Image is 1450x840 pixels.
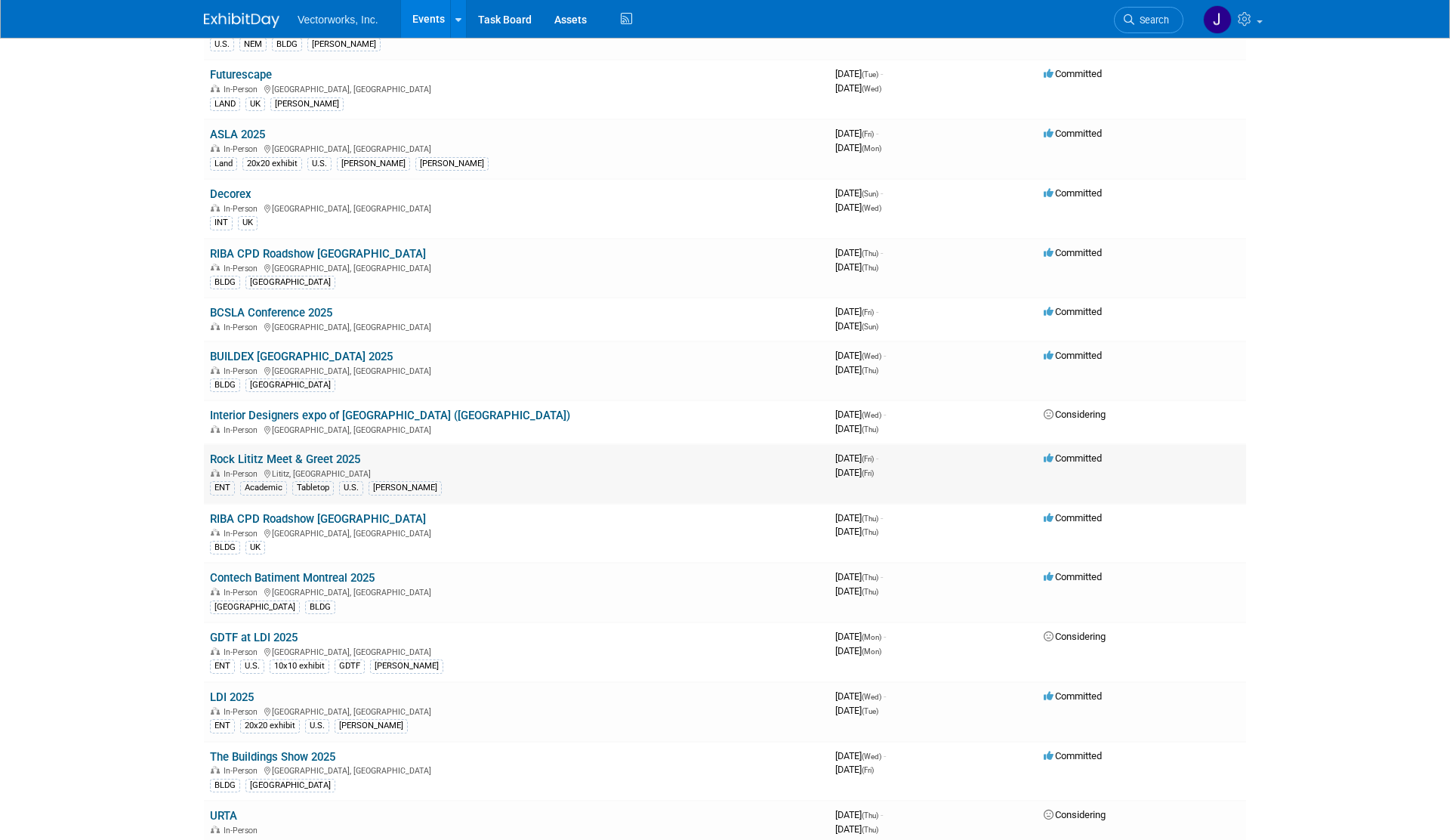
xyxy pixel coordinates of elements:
[211,826,220,833] img: In-Person Event
[307,38,381,51] div: [PERSON_NAME]
[835,750,886,761] span: [DATE]
[210,216,233,230] div: INT
[240,481,287,495] div: Academic
[1044,128,1102,139] span: Committed
[211,588,220,595] img: In-Person Event
[835,261,878,273] span: [DATE]
[835,306,878,317] span: [DATE]
[835,128,878,139] span: [DATE]
[224,264,262,273] span: In-Person
[224,144,262,154] span: In-Person
[835,364,878,375] span: [DATE]
[862,588,878,596] span: (Thu)
[210,631,298,644] a: GDTF at LDI 2025
[862,366,878,375] span: (Thu)
[211,204,220,212] img: In-Person Event
[211,707,220,715] img: In-Person Event
[211,647,220,655] img: In-Person Event
[238,216,258,230] div: UK
[210,601,300,614] div: [GEOGRAPHIC_DATA]
[224,766,262,776] span: In-Person
[862,693,881,701] span: (Wed)
[210,481,235,495] div: ENT
[835,467,874,478] span: [DATE]
[210,276,240,289] div: BLDG
[210,809,237,823] a: URTA
[835,187,883,199] span: [DATE]
[1044,690,1102,702] span: Committed
[211,323,220,330] img: In-Person Event
[876,306,878,317] span: -
[1044,750,1102,761] span: Committed
[862,70,878,79] span: (Tue)
[224,425,262,435] span: In-Person
[1044,512,1102,523] span: Committed
[862,766,874,774] span: (Fri)
[881,187,883,199] span: -
[211,366,220,374] img: In-Person Event
[835,452,878,464] span: [DATE]
[305,719,329,733] div: U.S.
[835,409,886,420] span: [DATE]
[835,320,878,332] span: [DATE]
[211,766,220,774] img: In-Person Event
[881,68,883,79] span: -
[245,276,335,289] div: [GEOGRAPHIC_DATA]
[835,823,878,835] span: [DATE]
[210,512,426,526] a: RIBA CPD Roadshow [GEOGRAPHIC_DATA]
[245,779,335,792] div: [GEOGRAPHIC_DATA]
[210,128,265,141] a: ASLA 2025
[210,82,823,94] div: [GEOGRAPHIC_DATA], [GEOGRAPHIC_DATA]
[835,631,886,642] span: [DATE]
[835,809,883,820] span: [DATE]
[862,190,878,198] span: (Sun)
[835,202,881,213] span: [DATE]
[1044,809,1106,820] span: Considering
[211,85,220,92] img: In-Person Event
[835,690,886,702] span: [DATE]
[210,571,375,585] a: Contech Batiment Montreal 2025
[211,469,220,477] img: In-Person Event
[862,826,878,834] span: (Thu)
[884,750,886,761] span: -
[210,690,254,704] a: LDI 2025
[835,350,886,361] span: [DATE]
[210,585,823,598] div: [GEOGRAPHIC_DATA], [GEOGRAPHIC_DATA]
[210,527,823,539] div: [GEOGRAPHIC_DATA], [GEOGRAPHIC_DATA]
[835,585,878,597] span: [DATE]
[881,247,883,258] span: -
[210,187,251,201] a: Decorex
[1044,631,1106,642] span: Considering
[835,764,874,775] span: [DATE]
[835,423,878,434] span: [DATE]
[292,481,334,495] div: Tabletop
[245,541,265,554] div: UK
[1044,306,1102,317] span: Committed
[881,512,883,523] span: -
[1134,14,1169,26] span: Search
[242,157,302,171] div: 20x20 exhibit
[210,142,823,154] div: [GEOGRAPHIC_DATA], [GEOGRAPHIC_DATA]
[210,320,823,332] div: [GEOGRAPHIC_DATA], [GEOGRAPHIC_DATA]
[835,68,883,79] span: [DATE]
[210,38,234,51] div: U.S.
[298,14,378,26] span: Vectorworks, Inc.
[862,469,874,477] span: (Fri)
[240,659,264,673] div: U.S.
[884,409,886,420] span: -
[210,719,235,733] div: ENT
[210,541,240,554] div: BLDG
[211,264,220,271] img: In-Person Event
[224,323,262,332] span: In-Person
[211,529,220,536] img: In-Person Event
[339,481,363,495] div: U.S.
[307,157,332,171] div: U.S.
[224,469,262,479] span: In-Person
[204,13,279,28] img: ExhibitDay
[210,350,393,363] a: BUILDEX [GEOGRAPHIC_DATA] 2025
[224,204,262,214] span: In-Person
[272,38,302,51] div: BLDG
[305,601,335,614] div: BLDG
[835,142,881,153] span: [DATE]
[835,82,881,94] span: [DATE]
